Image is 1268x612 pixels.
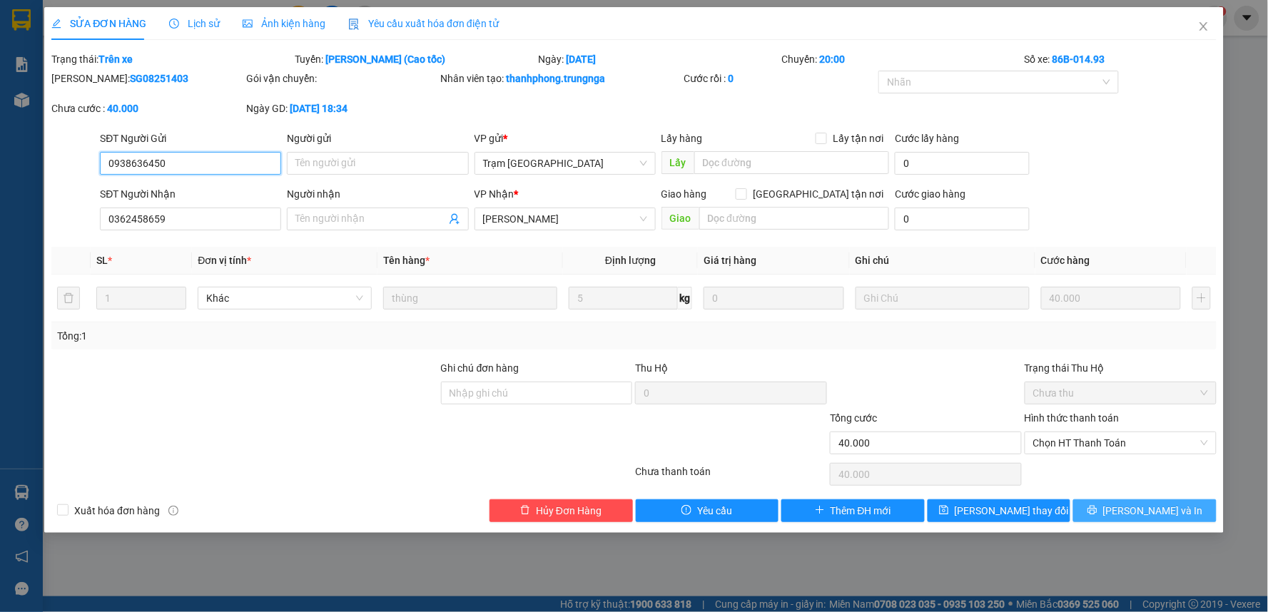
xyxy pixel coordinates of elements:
[169,19,179,29] span: clock-circle
[130,73,188,84] b: SG08251403
[1041,287,1182,310] input: 0
[1033,432,1208,454] span: Chọn HT Thanh Toán
[449,213,460,225] span: user-add
[168,506,178,516] span: info-circle
[537,51,780,67] div: Ngày:
[475,188,514,200] span: VP Nhận
[895,133,959,144] label: Cước lấy hàng
[636,499,779,522] button: exclamation-circleYêu cầu
[293,51,537,67] div: Tuyến:
[198,255,251,266] span: Đơn vị tính
[1025,360,1217,376] div: Trạng thái Thu Hộ
[1033,382,1208,404] span: Chưa thu
[634,464,828,489] div: Chưa thanh toán
[57,328,490,344] div: Tổng: 1
[729,73,734,84] b: 0
[681,505,691,516] span: exclamation-circle
[441,382,633,404] input: Ghi chú đơn hàng
[661,188,707,200] span: Giao hàng
[520,505,530,516] span: delete
[697,503,732,519] span: Yêu cầu
[635,362,668,374] span: Thu Hộ
[69,503,166,519] span: Xuất hóa đơn hàng
[1184,7,1224,47] button: Close
[287,131,468,146] div: Người gửi
[1103,503,1203,519] span: [PERSON_NAME] và In
[1023,51,1218,67] div: Số xe:
[928,499,1071,522] button: save[PERSON_NAME] thay đổi
[895,152,1030,175] input: Cước lấy hàng
[827,131,889,146] span: Lấy tận nơi
[441,362,519,374] label: Ghi chú đơn hàng
[483,208,647,230] span: Phan Thiết
[747,186,889,202] span: [GEOGRAPHIC_DATA] tận nơi
[815,505,825,516] span: plus
[290,103,348,114] b: [DATE] 18:34
[895,188,965,200] label: Cước giao hàng
[57,287,80,310] button: delete
[50,51,293,67] div: Trạng thái:
[51,19,61,29] span: edit
[100,186,281,202] div: SĐT Người Nhận
[100,131,281,146] div: SĐT Người Gửi
[781,499,925,522] button: plusThêm ĐH mới
[475,131,656,146] div: VP gửi
[243,19,253,29] span: picture
[51,101,243,116] div: Chưa cước :
[325,53,445,65] b: [PERSON_NAME] (Cao tốc)
[831,503,891,519] span: Thêm ĐH mới
[383,255,430,266] span: Tên hàng
[1087,505,1097,516] span: printer
[287,186,468,202] div: Người nhận
[678,287,692,310] span: kg
[605,255,656,266] span: Định lượng
[483,153,647,174] span: Trạm Sài Gòn
[96,255,108,266] span: SL
[51,18,146,29] span: SỬA ĐƠN HÀNG
[895,208,1030,230] input: Cước giao hàng
[704,255,756,266] span: Giá trị hàng
[1025,412,1120,424] label: Hình thức thanh toán
[1198,21,1209,32] span: close
[243,18,325,29] span: Ảnh kiện hàng
[490,499,633,522] button: deleteHủy Đơn Hàng
[694,151,890,174] input: Dọc đường
[661,151,694,174] span: Lấy
[51,71,243,86] div: [PERSON_NAME]:
[206,287,363,309] span: Khác
[699,207,890,230] input: Dọc đường
[1192,287,1210,310] button: plus
[1073,499,1217,522] button: printer[PERSON_NAME] và In
[566,53,596,65] b: [DATE]
[684,71,876,86] div: Cước rồi :
[780,51,1023,67] div: Chuyến:
[246,101,438,116] div: Ngày GD:
[704,287,844,310] input: 0
[1053,53,1105,65] b: 86B-014.93
[348,18,499,29] span: Yêu cầu xuất hóa đơn điện tử
[441,71,681,86] div: Nhân viên tạo:
[246,71,438,86] div: Gói vận chuyển:
[507,73,606,84] b: thanhphong.trungnga
[348,19,360,30] img: icon
[1041,255,1090,266] span: Cước hàng
[819,53,845,65] b: 20:00
[661,133,703,144] span: Lấy hàng
[850,247,1035,275] th: Ghi chú
[169,18,220,29] span: Lịch sử
[536,503,602,519] span: Hủy Đơn Hàng
[830,412,877,424] span: Tổng cước
[939,505,949,516] span: save
[661,207,699,230] span: Giao
[856,287,1030,310] input: Ghi Chú
[955,503,1069,519] span: [PERSON_NAME] thay đổi
[98,53,133,65] b: Trên xe
[107,103,138,114] b: 40.000
[383,287,557,310] input: VD: Bàn, Ghế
